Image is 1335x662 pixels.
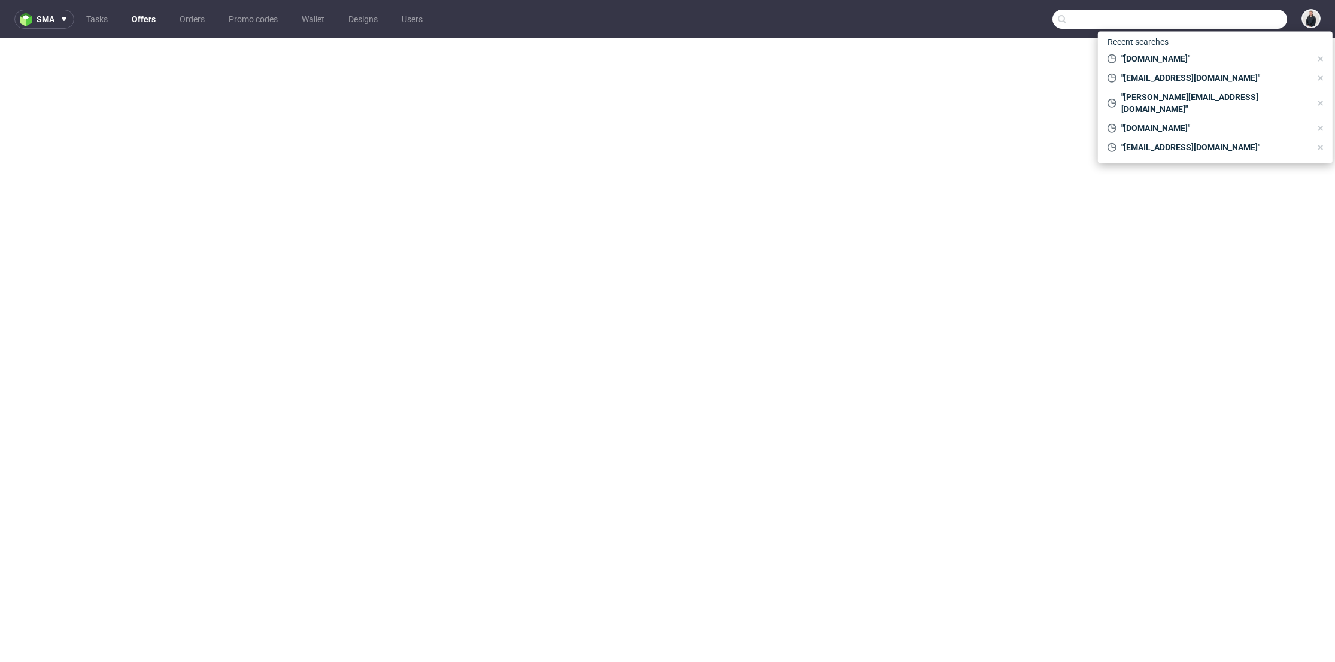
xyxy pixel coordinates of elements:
[1116,91,1311,115] span: "[PERSON_NAME][EMAIL_ADDRESS][DOMAIN_NAME]"
[1103,32,1173,51] span: Recent searches
[1116,72,1311,84] span: "[EMAIL_ADDRESS][DOMAIN_NAME]"
[341,10,385,29] a: Designs
[1116,53,1311,65] span: "[DOMAIN_NAME]"
[79,10,115,29] a: Tasks
[125,10,163,29] a: Offers
[222,10,285,29] a: Promo codes
[1116,141,1311,153] span: "[EMAIL_ADDRESS][DOMAIN_NAME]"
[14,10,74,29] button: sma
[172,10,212,29] a: Orders
[1303,10,1319,27] img: Adrian Margula
[20,13,37,26] img: logo
[395,10,430,29] a: Users
[295,10,332,29] a: Wallet
[1116,122,1311,134] span: "[DOMAIN_NAME]"
[37,15,54,23] span: sma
